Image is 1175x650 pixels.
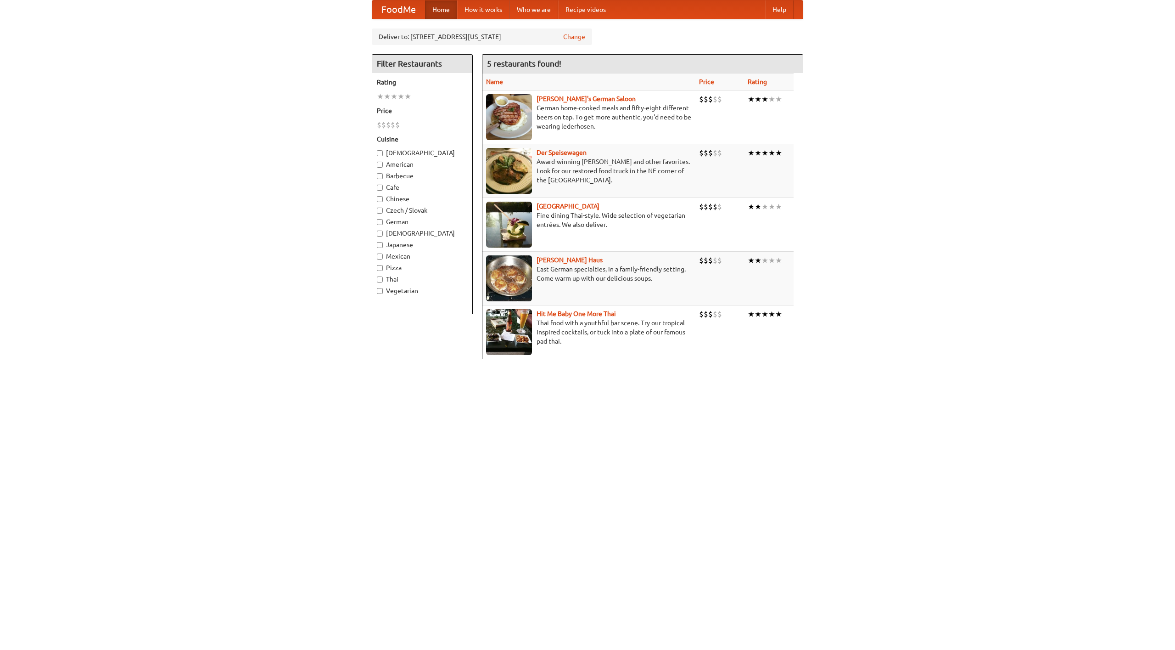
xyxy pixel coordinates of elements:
li: ★ [748,94,755,104]
li: $ [391,120,395,130]
li: ★ [775,309,782,319]
input: [DEMOGRAPHIC_DATA] [377,231,383,237]
li: $ [713,148,717,158]
img: esthers.jpg [486,94,532,140]
li: $ [708,94,713,104]
h5: Cuisine [377,135,468,144]
li: $ [699,309,704,319]
label: Pizza [377,263,468,272]
li: ★ [768,309,775,319]
label: Cafe [377,183,468,192]
a: Hit Me Baby One More Thai [537,310,616,317]
a: How it works [457,0,509,19]
li: ★ [755,255,761,266]
input: Vegetarian [377,288,383,294]
label: Thai [377,275,468,284]
li: ★ [391,91,397,102]
label: [DEMOGRAPHIC_DATA] [377,229,468,238]
img: kohlhaus.jpg [486,255,532,301]
li: $ [708,148,713,158]
li: ★ [755,148,761,158]
a: [PERSON_NAME] Haus [537,256,603,264]
li: ★ [768,94,775,104]
li: ★ [761,202,768,212]
li: $ [704,309,708,319]
li: $ [699,94,704,104]
label: [DEMOGRAPHIC_DATA] [377,148,468,158]
li: $ [704,94,708,104]
input: Mexican [377,254,383,260]
li: $ [699,255,704,266]
li: ★ [755,94,761,104]
li: ★ [748,202,755,212]
li: $ [395,120,400,130]
li: ★ [761,309,768,319]
a: Name [486,78,503,85]
li: ★ [377,91,384,102]
label: Japanese [377,240,468,249]
a: [GEOGRAPHIC_DATA] [537,203,599,210]
li: $ [381,120,386,130]
h5: Price [377,106,468,115]
label: Czech / Slovak [377,206,468,215]
div: Deliver to: [STREET_ADDRESS][US_STATE] [372,28,592,45]
p: German home-cooked meals and fifty-eight different beers on tap. To get more authentic, you'd nee... [486,103,692,131]
p: Award-winning [PERSON_NAME] and other favorites. Look for our restored food truck in the NE corne... [486,157,692,185]
li: $ [699,202,704,212]
li: ★ [397,91,404,102]
p: Fine dining Thai-style. Wide selection of vegetarian entrées. We also deliver. [486,211,692,229]
label: German [377,217,468,226]
a: Rating [748,78,767,85]
li: ★ [404,91,411,102]
input: Japanese [377,242,383,248]
p: East German specialties, in a family-friendly setting. Come warm up with our delicious soups. [486,265,692,283]
li: $ [717,94,722,104]
label: Barbecue [377,171,468,181]
p: Thai food with a youthful bar scene. Try our tropical inspired cocktails, or tuck into a plate of... [486,318,692,346]
li: $ [708,255,713,266]
li: ★ [775,202,782,212]
li: $ [717,148,722,158]
li: $ [386,120,391,130]
input: Chinese [377,196,383,202]
h4: Filter Restaurants [372,55,472,73]
li: ★ [768,255,775,266]
label: Chinese [377,194,468,203]
img: speisewagen.jpg [486,148,532,194]
li: $ [713,309,717,319]
li: ★ [775,148,782,158]
input: German [377,219,383,225]
input: American [377,162,383,168]
label: Mexican [377,252,468,261]
li: $ [377,120,381,130]
li: $ [704,255,708,266]
li: ★ [768,202,775,212]
b: Der Speisewagen [537,149,587,156]
li: $ [708,309,713,319]
a: Change [563,32,585,41]
input: Czech / Slovak [377,208,383,214]
li: ★ [761,94,768,104]
a: Help [765,0,794,19]
ng-pluralize: 5 restaurants found! [487,59,561,68]
li: $ [704,148,708,158]
li: $ [713,94,717,104]
li: ★ [755,202,761,212]
li: ★ [755,309,761,319]
img: satay.jpg [486,202,532,248]
a: Price [699,78,714,85]
a: Home [425,0,457,19]
li: ★ [761,255,768,266]
li: ★ [775,255,782,266]
label: Vegetarian [377,286,468,295]
input: Thai [377,277,383,283]
li: ★ [748,309,755,319]
a: Who we are [509,0,558,19]
a: [PERSON_NAME]'s German Saloon [537,95,636,102]
li: $ [717,202,722,212]
li: ★ [761,148,768,158]
label: American [377,160,468,169]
